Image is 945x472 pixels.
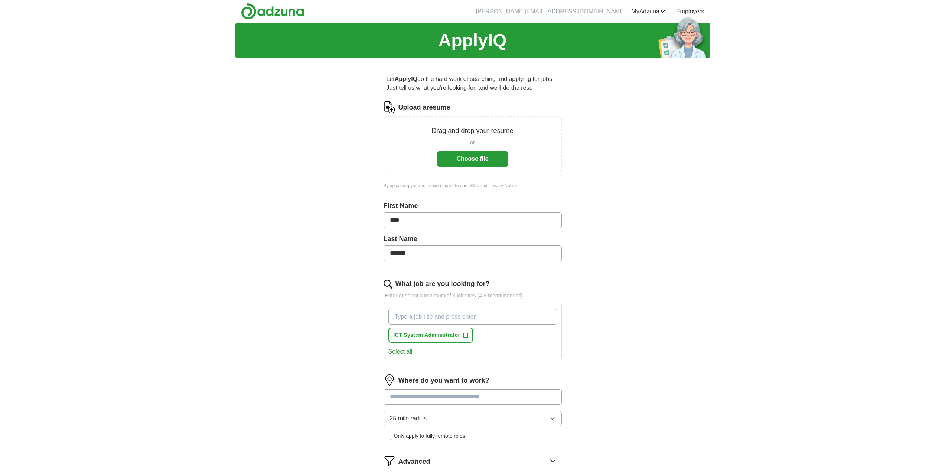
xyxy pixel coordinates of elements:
[398,102,450,113] label: Upload a resume
[398,457,430,467] span: Advanced
[394,432,465,440] span: Only apply to fully remote roles
[394,331,460,339] span: ICT System Administrator
[489,183,517,188] a: Privacy Notice
[384,101,395,113] img: CV Icon
[384,201,562,211] label: First Name
[388,328,473,343] button: ICT System Administrator
[384,374,395,386] img: location.png
[384,182,562,189] div: By uploading your resume you agree to our and .
[470,139,475,147] span: or
[241,3,304,20] img: Adzuna logo
[676,7,704,16] a: Employers
[384,292,562,300] p: Enter or select a minimum of 3 job titles (4-8 recommended)
[395,279,490,289] label: What job are you looking for?
[437,151,508,167] button: Choose file
[390,414,427,423] span: 25 mile radius
[467,183,479,188] a: T&Cs
[384,411,562,426] button: 25 mile radius
[476,7,626,16] li: [PERSON_NAME][EMAIL_ADDRESS][DOMAIN_NAME]
[395,76,417,82] strong: ApplyIQ
[384,433,391,440] input: Only apply to fully remote roles
[384,234,562,244] label: Last Name
[431,126,513,136] p: Drag and drop your resume
[388,309,557,325] input: Type a job title and press enter
[631,7,665,16] a: MyAdzuna
[438,27,506,54] h1: ApplyIQ
[384,280,392,289] img: search.png
[388,347,413,356] button: Select all
[384,72,562,95] p: Let do the hard work of searching and applying for jobs. Just tell us what you're looking for, an...
[384,455,395,467] img: filter
[398,375,489,385] label: Where do you want to work?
